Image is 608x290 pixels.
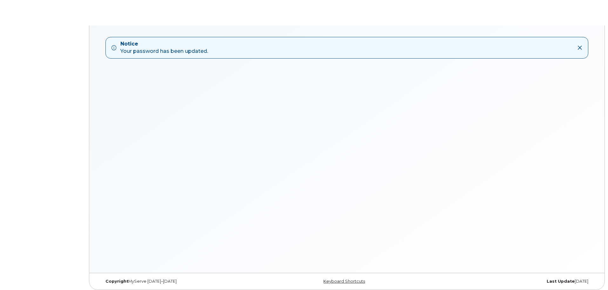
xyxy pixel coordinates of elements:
div: MyServe [DATE]–[DATE] [101,279,265,284]
strong: Copyright [105,279,128,284]
strong: Notice [120,40,208,48]
div: [DATE] [429,279,593,284]
strong: Last Update [547,279,575,284]
div: Your password has been updated. [120,40,208,55]
a: Keyboard Shortcuts [323,279,365,284]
